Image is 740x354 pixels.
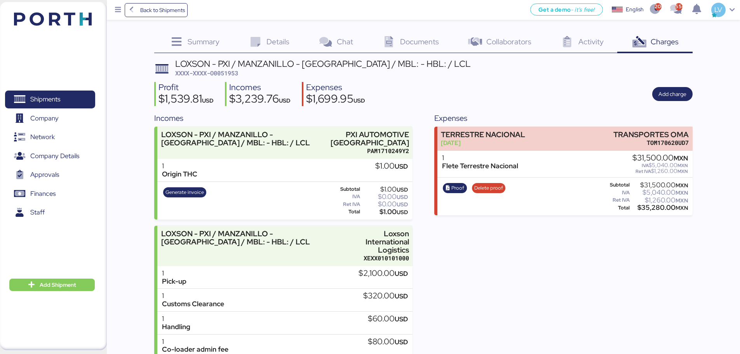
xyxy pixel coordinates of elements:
[30,150,79,162] span: Company Details
[111,3,125,17] button: Menu
[636,168,651,174] span: Ret IVA
[642,162,649,169] span: IVA
[5,109,95,127] a: Company
[362,194,408,200] div: $0.00
[631,190,688,195] div: $5,040.00
[375,162,408,171] div: $1.00
[266,37,289,47] span: Details
[676,189,688,196] span: MXN
[229,93,291,106] div: $3,239.76
[162,323,190,331] div: Handling
[306,93,365,106] div: $1,699.95
[395,269,408,278] span: USD
[323,147,409,155] div: PAM1710249Y2
[676,204,688,211] span: MXN
[434,112,693,124] div: Expenses
[5,185,95,202] a: Finances
[30,131,55,143] span: Network
[604,182,630,188] div: Subtotal
[676,182,688,189] span: MXN
[578,37,604,47] span: Activity
[229,82,291,93] div: Incomes
[162,269,186,277] div: 1
[324,187,360,192] div: Subtotal
[486,37,531,47] span: Collaborators
[474,184,503,192] span: Delete proof
[451,184,464,192] span: Proof
[175,59,471,68] div: LOXSON - PXI / MANZANILLO - [GEOGRAPHIC_DATA] / MBL: - HBL: / LCL
[395,338,408,346] span: USD
[323,131,409,147] div: PXI AUTOMOTIVE [GEOGRAPHIC_DATA]
[658,89,686,99] span: Add charge
[632,154,688,162] div: $31,500.00
[362,201,408,207] div: $0.00
[631,205,688,211] div: $35,280.00
[162,338,228,346] div: 1
[443,183,467,193] button: Proof
[472,183,506,193] button: Delete proof
[279,97,291,104] span: USD
[604,205,630,211] div: Total
[306,82,365,93] div: Expenses
[395,292,408,300] span: USD
[5,147,95,165] a: Company Details
[651,37,679,47] span: Charges
[163,187,207,197] button: Generate invoice
[631,182,688,188] div: $31,500.00
[395,315,408,323] span: USD
[714,5,722,15] span: LV
[30,207,45,218] span: Staff
[162,315,190,323] div: 1
[400,37,439,47] span: Documents
[324,209,360,214] div: Total
[676,197,688,204] span: MXN
[631,197,688,203] div: $1,260.00
[677,162,688,169] span: MXN
[397,209,408,216] span: USD
[158,93,214,106] div: $1,539.81
[165,188,204,197] span: Generate invoice
[441,131,525,139] div: TERRESTRE NACIONAL
[613,139,689,147] div: TOM170620UD7
[161,131,319,147] div: LOXSON - PXI / MANZANILLO - [GEOGRAPHIC_DATA] / MBL: - HBL: / LCL
[162,162,197,170] div: 1
[359,269,408,278] div: $2,100.00
[442,154,518,162] div: 1
[162,345,228,354] div: Co-loader admin fee
[604,197,630,203] div: Ret IVA
[340,254,409,262] div: XEXX010101000
[353,97,365,104] span: USD
[363,292,408,300] div: $320.00
[162,277,186,286] div: Pick-up
[613,131,689,139] div: TRANSPORTES OMA
[154,112,413,124] div: Incomes
[202,97,214,104] span: USD
[30,169,59,180] span: Approvals
[5,204,95,221] a: Staff
[441,139,525,147] div: [DATE]
[626,5,644,14] div: English
[340,230,409,254] div: Loxson International Logistics
[5,128,95,146] a: Network
[368,338,408,346] div: $80.00
[162,292,224,300] div: 1
[368,315,408,323] div: $60.00
[30,188,56,199] span: Finances
[161,230,336,246] div: LOXSON - PXI / MANZANILLO - [GEOGRAPHIC_DATA] / MBL: - HBL: / LCL
[162,300,224,308] div: Customs Clearance
[442,162,518,170] div: Flete Terrestre Nacional
[652,87,693,101] button: Add charge
[677,168,688,174] span: MXN
[158,82,214,93] div: Profit
[324,202,360,207] div: Ret IVA
[324,194,360,199] div: IVA
[175,69,238,77] span: XXXX-XXXX-O0051953
[397,194,408,201] span: USD
[30,113,59,124] span: Company
[604,190,630,195] div: IVA
[140,5,185,15] span: Back to Shipments
[5,91,95,108] a: Shipments
[9,279,95,291] button: Add Shipment
[337,37,353,47] span: Chat
[5,166,95,184] a: Approvals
